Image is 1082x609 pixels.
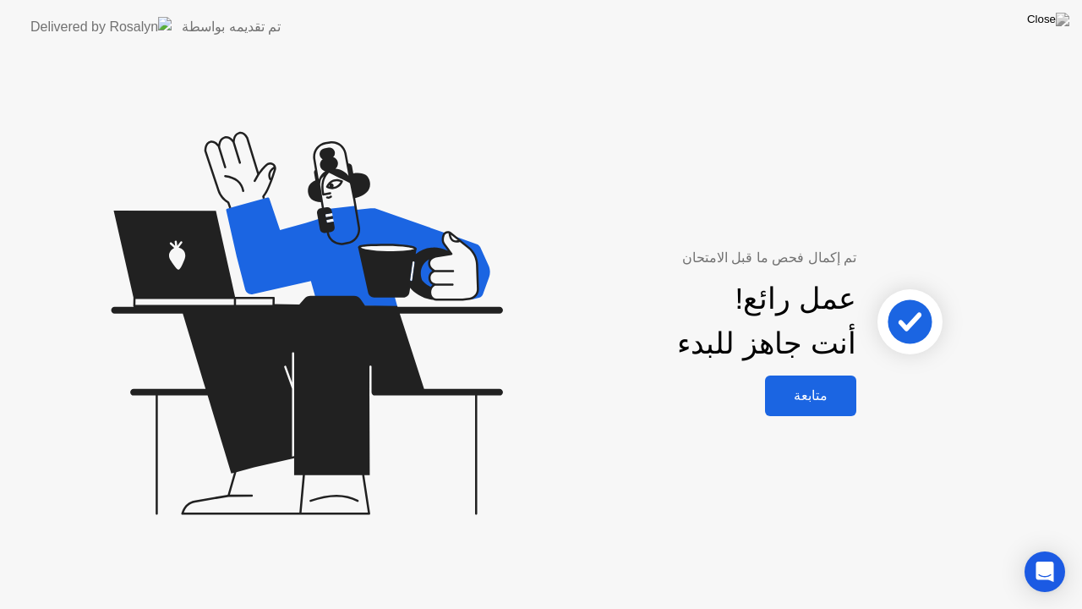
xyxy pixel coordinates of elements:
[765,376,856,416] button: متابعة
[182,17,281,37] div: تم تقديمه بواسطة
[677,277,856,366] div: عمل رائع! أنت جاهز للبدء
[30,17,172,36] img: Delivered by Rosalyn
[1025,551,1065,592] div: Open Intercom Messenger
[770,387,851,403] div: متابعة
[1027,13,1069,26] img: Close
[507,248,856,268] div: تم إكمال فحص ما قبل الامتحان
